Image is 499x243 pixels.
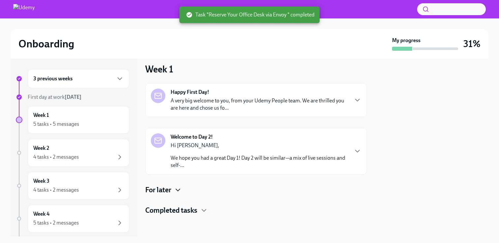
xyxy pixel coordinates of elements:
[16,172,129,200] a: Week 34 tasks • 2 messages
[145,205,197,215] h4: Completed tasks
[33,210,50,218] h6: Week 4
[171,133,213,141] strong: Welcome to Day 2!
[33,186,79,194] div: 4 tasks • 2 messages
[33,121,79,128] div: 5 tasks • 5 messages
[171,97,348,112] p: A very big welcome to you, from your Udemy People team. We are thrilled you are here and chose us...
[33,75,73,82] h6: 3 previous weeks
[392,37,420,44] strong: My progress
[145,185,171,195] h4: For later
[13,4,35,14] img: Udemy
[145,205,367,215] div: Completed tasks
[33,145,49,152] h6: Week 2
[171,154,348,169] p: We hope you had a great Day 1! Day 2 will be similar—a mix of live sessions and self-...
[65,94,82,100] strong: [DATE]
[28,94,82,100] span: First day at work
[28,69,129,88] div: 3 previous weeks
[16,205,129,232] a: Week 45 tasks • 2 messages
[186,11,315,18] span: Task "Reserve Your Office Desk via Envoy " completed
[16,106,129,134] a: Week 15 tasks • 5 messages
[33,112,49,119] h6: Week 1
[33,219,79,227] div: 5 tasks • 2 messages
[18,37,74,50] h2: Onboarding
[145,63,173,75] h3: Week 1
[463,38,481,50] h3: 31%
[16,139,129,167] a: Week 24 tasks • 2 messages
[33,153,79,161] div: 4 tasks • 2 messages
[171,142,348,149] p: Hi [PERSON_NAME],
[145,185,367,195] div: For later
[171,89,209,96] strong: Happy First Day!
[33,177,50,185] h6: Week 3
[16,94,129,101] a: First day at work[DATE]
